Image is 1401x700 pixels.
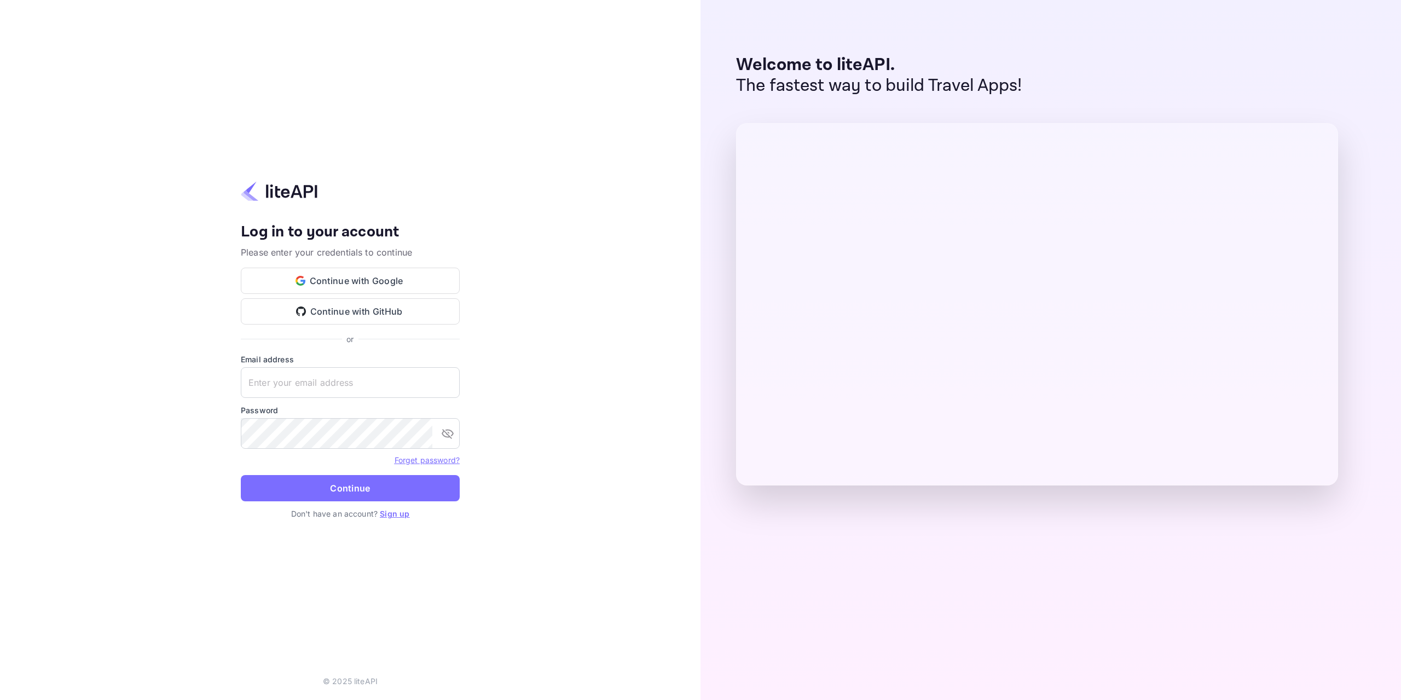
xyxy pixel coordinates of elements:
button: Continue with Google [241,268,460,294]
label: Password [241,404,460,416]
p: © 2025 liteAPI [323,675,378,687]
button: Continue with GitHub [241,298,460,325]
p: Please enter your credentials to continue [241,246,460,259]
a: Forget password? [395,455,460,465]
a: Forget password? [395,454,460,465]
p: Welcome to liteAPI. [736,55,1022,76]
p: Don't have an account? [241,508,460,519]
a: Sign up [380,509,409,518]
img: liteAPI Dashboard Preview [736,123,1338,485]
button: toggle password visibility [437,423,459,444]
p: The fastest way to build Travel Apps! [736,76,1022,96]
h4: Log in to your account [241,223,460,242]
input: Enter your email address [241,367,460,398]
img: liteapi [241,181,317,202]
p: or [346,333,354,345]
label: Email address [241,354,460,365]
button: Continue [241,475,460,501]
